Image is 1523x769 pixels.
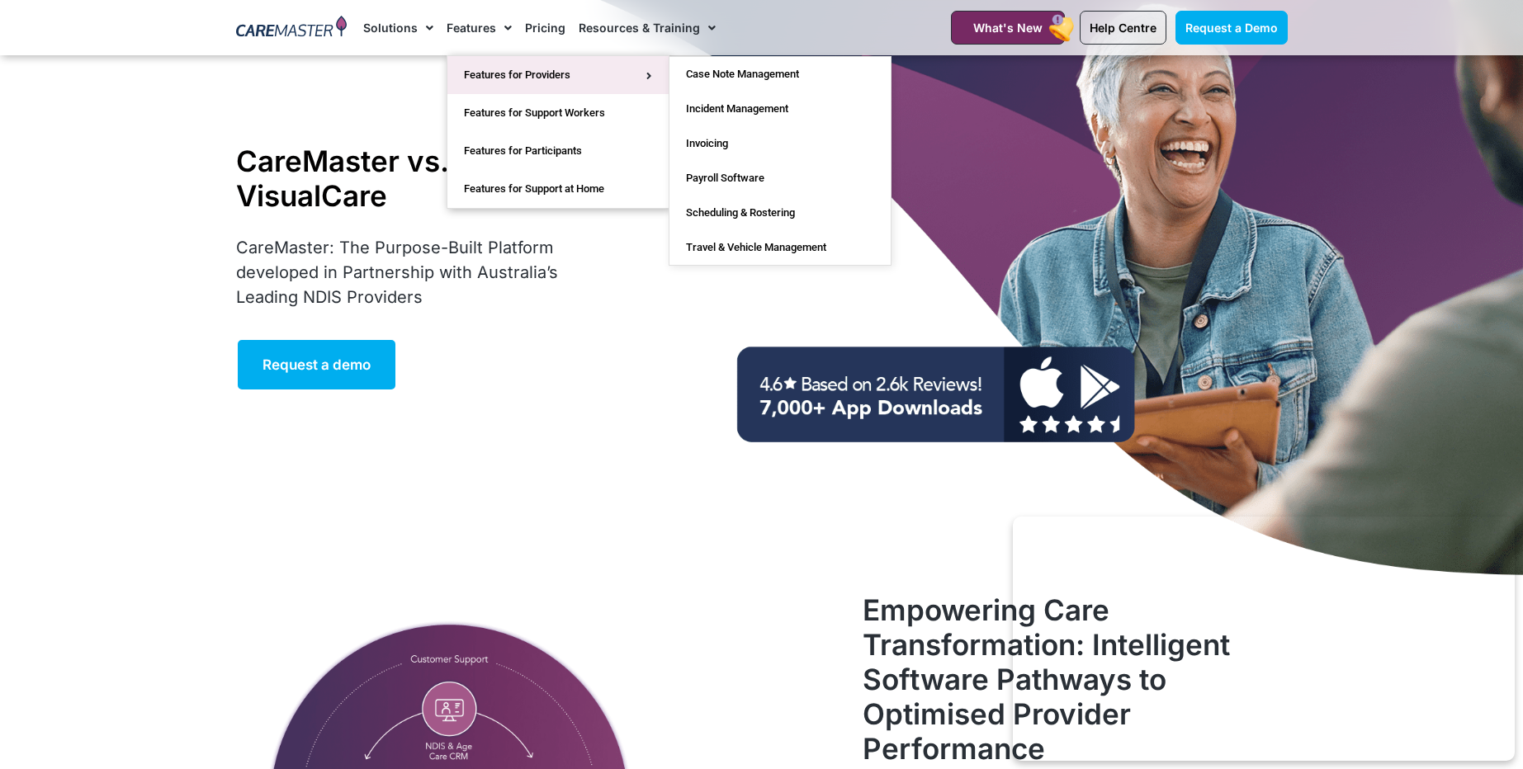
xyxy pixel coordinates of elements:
a: Request a demo [236,338,397,391]
a: Features for Support at Home [447,170,669,208]
a: Request a Demo [1175,11,1288,45]
span: Request a demo [263,356,371,373]
span: Request a Demo [1185,21,1278,35]
a: Travel & Vehicle Management [669,230,891,265]
a: Help Centre [1080,11,1166,45]
ul: Features [447,55,669,209]
p: CareMaster: The Purpose-Built Platform developed in Partnership with Australia’s Leading NDIS Pro... [236,235,594,309]
span: What's New [973,21,1043,35]
ul: Features for Providers [669,56,892,266]
a: Features for Support Workers [447,94,669,132]
h2: Empowering Care Transformation: Intelligent Software Pathways to Optimised Provider Performance [863,592,1287,766]
a: Case Note Management [669,57,891,92]
a: Invoicing [669,126,891,161]
a: Payroll Software [669,161,891,196]
a: What's New [951,11,1065,45]
img: CareMaster Logo [236,16,348,40]
a: Incident Management [669,92,891,126]
h1: CareMaster vs. VisualCare [236,144,594,213]
iframe: Popup CTA [1013,517,1515,761]
a: Features for Participants [447,132,669,170]
span: Help Centre [1090,21,1156,35]
a: Features for Providers [447,56,669,94]
a: Scheduling & Rostering [669,196,891,230]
